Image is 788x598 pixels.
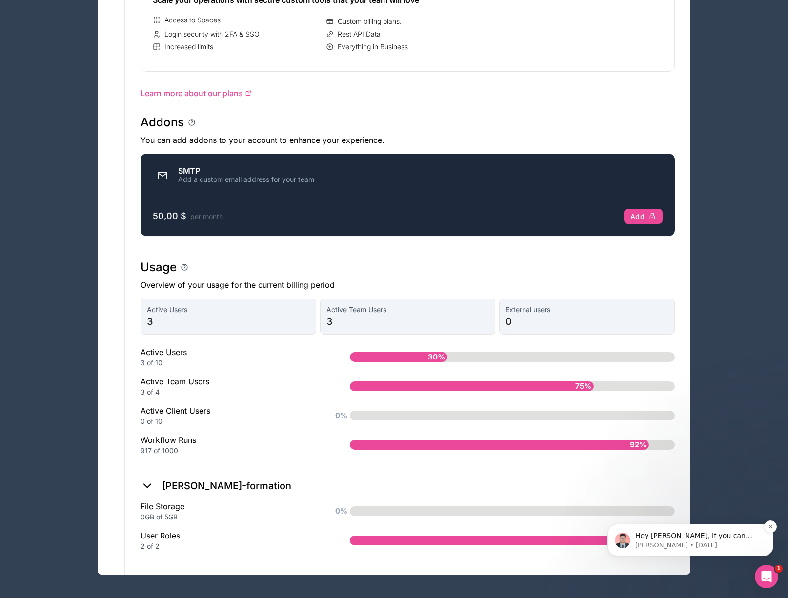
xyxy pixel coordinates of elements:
div: Add [630,212,656,221]
span: 0% [333,408,350,424]
img: Profile image for David [22,70,38,86]
span: 50,00 $ [153,211,186,221]
p: Message from David, sent 3d ago [42,79,168,87]
a: Learn more about our plans [141,87,675,99]
p: You can add addons to your account to enhance your experience. [141,134,675,146]
span: per month [190,212,223,220]
div: 3 of 10 [141,358,319,368]
button: Dismiss notification [171,58,184,71]
div: 0GB of 5GB [141,512,319,522]
h1: Addons [141,115,184,130]
span: Custom billing plans. [338,17,402,26]
div: 0 of 10 [141,417,319,426]
span: Increased limits [164,42,213,52]
iframe: Intercom live chat [755,565,778,588]
div: 3 of 4 [141,387,319,397]
span: Login security with 2FA & SSO [164,29,260,39]
div: message notification from David, 3d ago. Hey Florence, If you can translate that in English that ... [15,61,181,94]
p: Overview of your usage for the current billing period [141,279,675,291]
div: SMTP [178,167,314,175]
h2: [PERSON_NAME]-formation [162,479,291,493]
div: File Storage [141,500,319,522]
div: Active Team Users [141,376,319,397]
span: 92% [627,437,649,453]
span: 3 [326,315,489,328]
span: Rest API Data [338,29,381,39]
span: Active Team Users [326,305,489,315]
p: Hey [PERSON_NAME], If you can translate that in English that would be much appreciated as it woul... [42,69,168,79]
h1: Usage [141,259,177,275]
button: Add [624,209,663,224]
span: Everything in Business [338,42,408,52]
div: Active Client Users [141,405,319,426]
div: Workflow Runs [141,434,319,456]
span: Active Users [147,305,310,315]
span: Learn more about our plans [141,87,243,99]
div: Add a custom email address for your team [178,175,314,184]
span: 1 [775,565,783,573]
div: Active Users [141,346,319,368]
span: Access to Spaces [164,15,221,25]
span: 0% [333,503,350,519]
div: 2 of 2 [141,541,319,551]
div: 917 of 1000 [141,446,319,456]
iframe: Intercom notifications message [593,462,788,572]
span: External users [505,305,668,315]
span: 3 [147,315,310,328]
span: 75% [573,379,594,395]
span: 30% [425,349,447,365]
div: User Roles [141,530,319,551]
span: 0 [505,315,668,328]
